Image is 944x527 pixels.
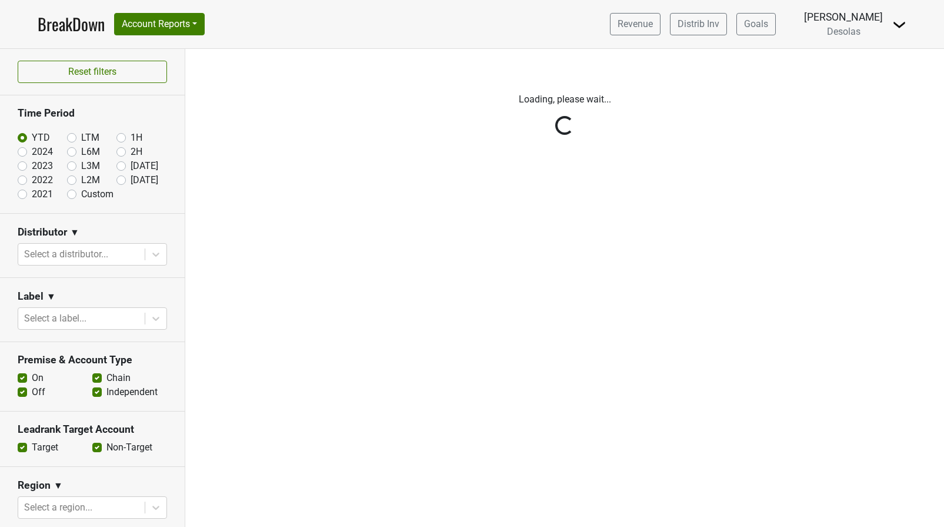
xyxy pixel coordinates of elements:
p: Loading, please wait... [238,92,891,107]
a: Distrib Inv [670,13,727,35]
a: Goals [736,13,776,35]
span: Desolas [827,26,860,37]
a: Revenue [610,13,661,35]
a: BreakDown [38,12,105,37]
div: [PERSON_NAME] [804,9,883,25]
img: Dropdown Menu [892,18,906,32]
button: Account Reports [114,13,205,35]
